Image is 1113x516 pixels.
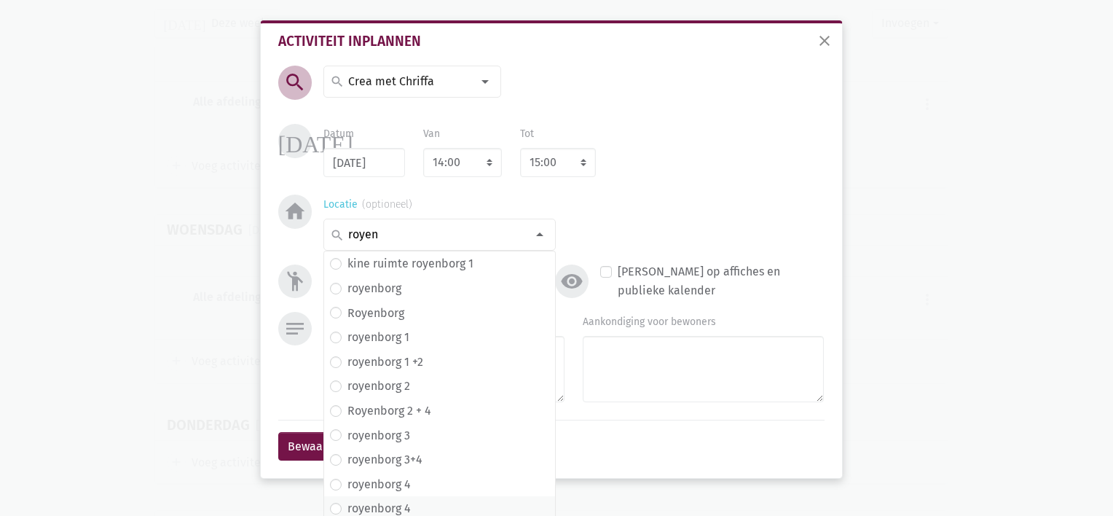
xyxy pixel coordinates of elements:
[283,71,307,94] i: search
[278,129,353,152] i: [DATE]
[810,26,839,58] button: sluiten
[323,126,354,142] label: Datum
[283,317,307,340] i: notes
[583,314,716,330] label: Aankondiging voor bewoners
[283,200,307,223] i: home
[347,402,431,421] label: Royenborg 2 + 4
[347,254,473,273] label: kine ruimte royenborg 1
[347,353,423,372] label: royenborg 1 +2
[347,475,411,494] label: royenborg 4
[347,426,410,445] label: royenborg 3
[347,450,422,469] label: royenborg 3+4
[347,304,404,323] label: Royenborg
[347,279,401,298] label: royenborg
[560,270,583,293] i: visibility
[816,32,833,50] span: close
[347,377,410,396] label: royenborg 2
[346,72,472,91] input: Crea met Chriffa
[347,328,409,347] label: royenborg 1
[423,126,440,142] label: Van
[618,262,824,300] label: [PERSON_NAME] op affiches en publieke kalender
[278,35,825,48] div: Activiteit inplannen
[278,432,337,461] button: Bewaar
[520,126,534,142] label: Tot
[283,270,307,293] i: emoji_people
[323,197,412,213] label: Locatie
